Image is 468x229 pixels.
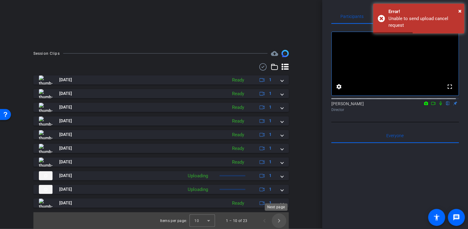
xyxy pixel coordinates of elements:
mat-expansion-panel-header: thumb-nail[DATE]Ready1 [33,103,289,112]
button: Close [458,6,462,16]
div: 1 – 10 of 23 [226,218,248,224]
button: Next page [272,213,286,228]
span: 1 [269,159,272,165]
img: thumb-nail [39,185,53,194]
div: [PERSON_NAME] [331,101,459,113]
span: Everyone [387,134,404,138]
img: thumb-nail [39,130,53,139]
span: [DATE] [59,159,72,165]
div: Ready [229,145,247,152]
mat-expansion-panel-header: thumb-nail[DATE]Uploading1 [33,171,289,180]
button: Previous page [257,213,272,228]
span: 1 [269,77,272,83]
span: [DATE] [59,200,72,206]
div: Uploading [185,186,211,193]
span: [DATE] [59,131,72,138]
mat-expansion-panel-header: thumb-nail[DATE]Ready1 [33,75,289,85]
span: 1 [269,118,272,124]
span: 1 [269,200,272,206]
mat-expansion-panel-header: thumb-nail[DATE]Uploading1 [33,185,289,194]
img: thumb-nail [39,116,53,126]
div: Next page [265,203,288,211]
mat-icon: cloud_upload [271,50,278,57]
div: Ready [229,200,247,207]
mat-expansion-panel-header: thumb-nail[DATE]Ready1 [33,130,289,139]
img: thumb-nail [39,171,53,180]
span: 1 [269,145,272,151]
span: Destinations for your clips [271,50,278,57]
mat-icon: fullscreen [446,83,453,90]
span: [DATE] [59,118,72,124]
span: × [458,7,462,15]
span: [DATE] [59,90,72,97]
span: [DATE] [59,186,72,193]
img: thumb-nail [39,75,53,85]
div: Ready [229,77,247,84]
img: Session clips [282,50,289,57]
span: 1 [269,186,272,193]
div: Ready [229,90,247,97]
mat-icon: message [453,214,460,221]
div: Ready [229,118,247,125]
img: thumb-nail [39,199,53,208]
div: Ready [229,104,247,111]
div: Uploading [185,172,211,179]
mat-expansion-panel-header: thumb-nail[DATE]Ready1 [33,158,289,167]
span: [DATE] [59,77,72,83]
mat-icon: flip [444,100,452,106]
div: Items per page: [160,218,187,224]
div: Session Clips [33,50,60,57]
span: 1 [269,90,272,97]
mat-expansion-panel-header: thumb-nail[DATE]Ready1 [33,144,289,153]
img: thumb-nail [39,103,53,112]
mat-icon: settings [335,83,343,90]
div: Unable to send upload cancel request [388,15,460,29]
img: thumb-nail [39,158,53,167]
div: Ready [229,131,247,138]
img: thumb-nail [39,144,53,153]
div: Director [331,107,459,113]
span: 1 [269,172,272,179]
span: 1 [269,131,272,138]
span: [DATE] [59,172,72,179]
mat-expansion-panel-header: thumb-nail[DATE]Ready1 [33,116,289,126]
img: thumb-nail [39,89,53,98]
div: Ready [229,159,247,166]
mat-expansion-panel-header: thumb-nail[DATE]Ready1 [33,89,289,98]
mat-expansion-panel-header: thumb-nail[DATE]Ready1 [33,199,289,208]
span: 1 [269,104,272,110]
div: Error! [388,8,460,15]
span: Participants [341,14,364,19]
span: [DATE] [59,145,72,151]
span: [DATE] [59,104,72,110]
mat-icon: accessibility [433,214,440,221]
